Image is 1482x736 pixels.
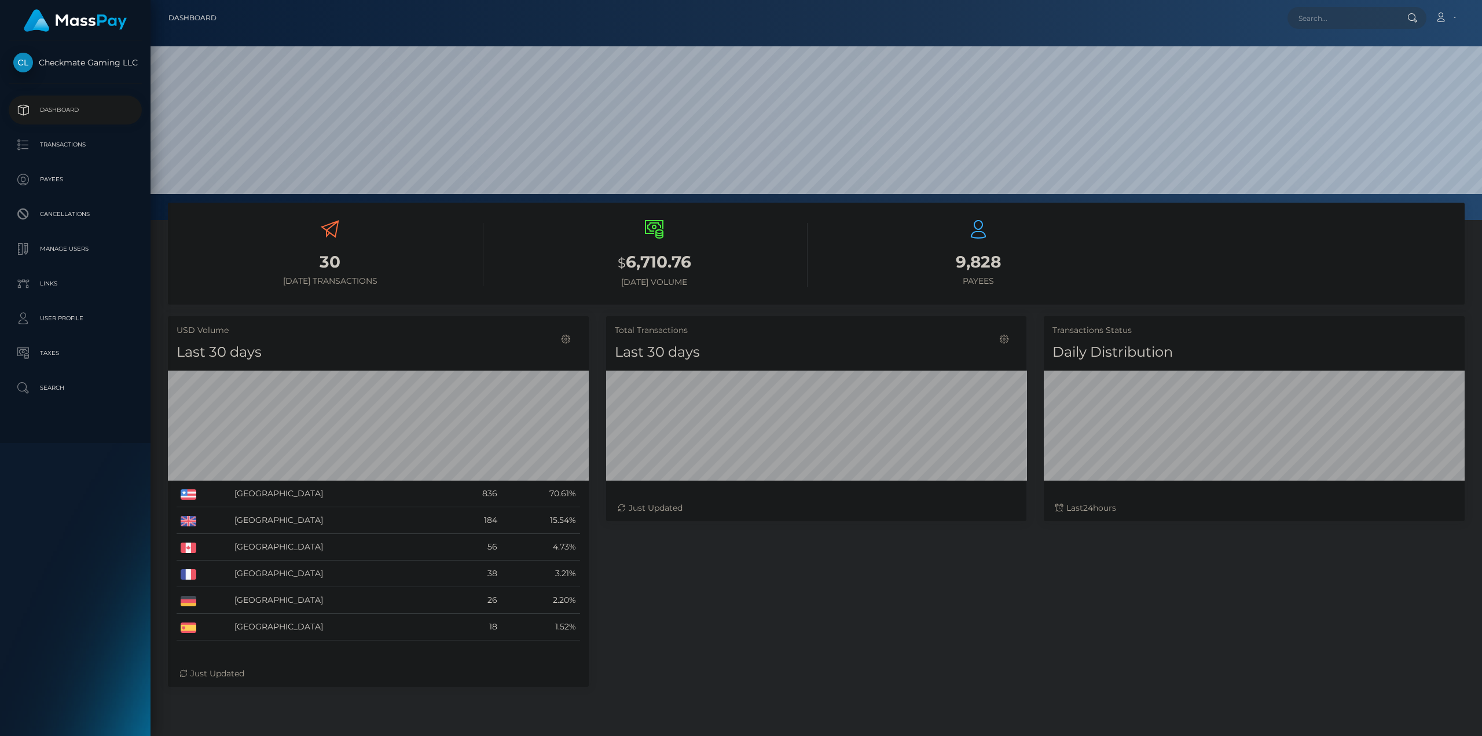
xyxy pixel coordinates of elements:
td: 1.52% [501,614,580,640]
td: [GEOGRAPHIC_DATA] [230,534,449,561]
td: 18 [449,614,501,640]
img: CA.png [181,543,196,553]
h3: 9,828 [825,251,1132,273]
h4: Daily Distribution [1052,342,1456,362]
td: 836 [449,481,501,507]
img: Checkmate Gaming LLC [13,53,33,72]
small: $ [618,255,626,271]
a: User Profile [9,304,142,333]
input: Search... [1287,7,1396,29]
img: GB.png [181,516,196,526]
td: 26 [449,587,501,614]
p: Payees [13,171,137,188]
td: 70.61% [501,481,580,507]
span: Checkmate Gaming LLC [9,57,142,68]
p: Manage Users [13,240,137,258]
td: [GEOGRAPHIC_DATA] [230,561,449,587]
img: MassPay Logo [24,9,127,32]
h5: Total Transactions [615,325,1018,336]
a: Manage Users [9,235,142,263]
h5: Transactions Status [1052,325,1456,336]
img: DE.png [181,596,196,606]
img: FR.png [181,569,196,580]
h4: Last 30 days [177,342,580,362]
div: Just Updated [618,502,1015,514]
div: Last hours [1055,502,1453,514]
td: 2.20% [501,587,580,614]
img: ES.png [181,623,196,633]
a: Dashboard [9,96,142,125]
td: [GEOGRAPHIC_DATA] [230,481,449,507]
td: 56 [449,534,501,561]
div: Just Updated [179,668,577,680]
a: Taxes [9,339,142,368]
h3: 6,710.76 [501,251,808,274]
span: 24 [1083,503,1093,513]
p: Cancellations [13,206,137,223]
td: [GEOGRAPHIC_DATA] [230,587,449,614]
td: 184 [449,507,501,534]
h3: 30 [177,251,483,273]
a: Cancellations [9,200,142,229]
h5: USD Volume [177,325,580,336]
h6: Payees [825,276,1132,286]
a: Payees [9,165,142,194]
h4: Last 30 days [615,342,1018,362]
p: Transactions [13,136,137,153]
h6: [DATE] Volume [501,277,808,287]
a: Links [9,269,142,298]
a: Transactions [9,130,142,159]
img: US.png [181,489,196,500]
td: 38 [449,561,501,587]
p: Dashboard [13,101,137,119]
p: Search [13,379,137,397]
td: 3.21% [501,561,580,587]
td: [GEOGRAPHIC_DATA] [230,507,449,534]
a: Dashboard [168,6,217,30]
td: 4.73% [501,534,580,561]
p: User Profile [13,310,137,327]
h6: [DATE] Transactions [177,276,483,286]
td: [GEOGRAPHIC_DATA] [230,614,449,640]
td: 15.54% [501,507,580,534]
p: Links [13,275,137,292]
p: Taxes [13,345,137,362]
a: Search [9,374,142,402]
